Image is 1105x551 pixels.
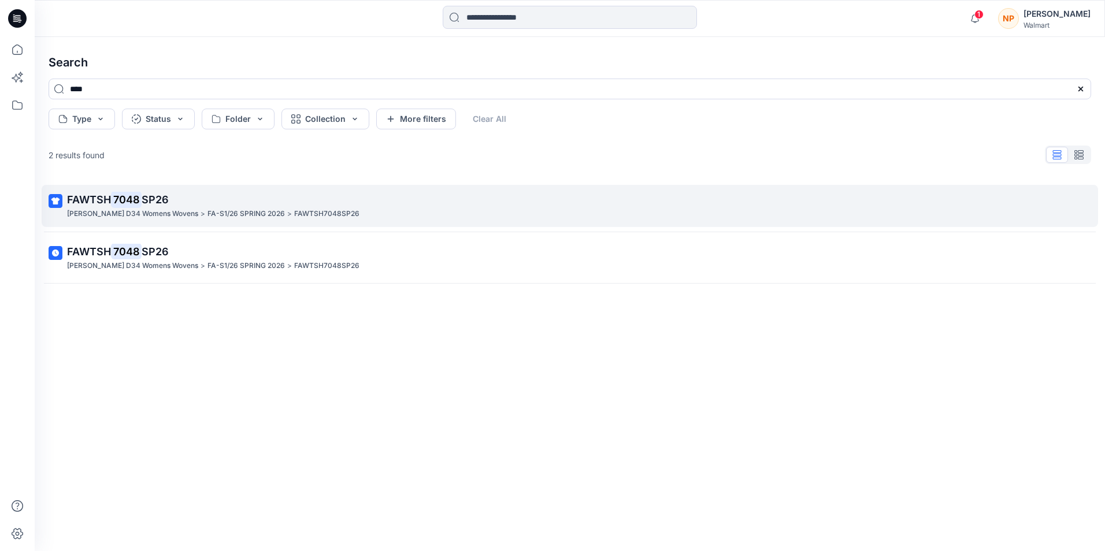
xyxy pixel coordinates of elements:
p: FA-S1/26 SPRING 2026 [207,260,285,272]
mark: 7048 [111,191,142,207]
p: > [201,208,205,220]
a: FAWTSH7048SP26[PERSON_NAME] D34 Womens Wovens>FA-S1/26 SPRING 2026>FAWTSH7048SP26 [42,237,1098,279]
button: Folder [202,109,275,129]
span: 1 [974,10,984,19]
div: NP [998,8,1019,29]
h4: Search [39,46,1100,79]
button: Type [49,109,115,129]
div: Walmart [1024,21,1091,29]
div: [PERSON_NAME] [1024,7,1091,21]
p: FAWTSH7048SP26 [294,208,359,220]
p: FA SHAHI D34 Womens Wovens [67,260,198,272]
button: Collection [281,109,369,129]
p: FA SHAHI D34 Womens Wovens [67,208,198,220]
p: FAWTSH7048SP26 [294,260,359,272]
p: 2 results found [49,149,105,161]
p: > [287,208,292,220]
a: FAWTSH7048SP26[PERSON_NAME] D34 Womens Wovens>FA-S1/26 SPRING 2026>FAWTSH7048SP26 [42,185,1098,227]
span: SP26 [142,245,169,258]
p: > [287,260,292,272]
span: FAWTSH [67,245,111,258]
p: FA-S1/26 SPRING 2026 [207,208,285,220]
mark: 7048 [111,243,142,259]
p: > [201,260,205,272]
button: More filters [376,109,456,129]
span: FAWTSH [67,193,111,206]
span: SP26 [142,193,169,206]
button: Status [122,109,195,129]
